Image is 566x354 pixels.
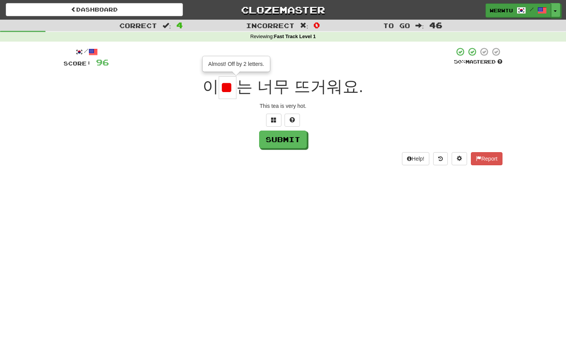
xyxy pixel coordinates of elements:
[259,131,307,148] button: Submit
[64,47,109,57] div: /
[402,152,429,165] button: Help!
[64,60,91,67] span: Score:
[119,22,157,29] span: Correct
[208,61,264,67] span: Almost! Off by 2 letters.
[285,114,300,127] button: Single letter hint - you only get 1 per sentence and score half the points! alt+h
[194,3,372,17] a: Clozemaster
[64,102,502,110] div: This tea is very hot.
[433,152,448,165] button: Round history (alt+y)
[490,7,513,14] span: werwtu
[176,20,183,30] span: 4
[6,3,183,16] a: Dashboard
[429,20,442,30] span: 46
[246,22,295,29] span: Incorrect
[454,59,466,65] span: 50 %
[454,59,502,65] div: Mastered
[530,7,534,12] span: /
[274,34,316,39] strong: Fast Track Level 1
[415,22,424,29] span: :
[266,114,281,127] button: Switch sentence to multiple choice alt+p
[236,77,363,96] span: 는 너무 뜨거워요.
[471,152,502,165] button: Report
[300,22,308,29] span: :
[203,77,219,96] span: 이
[313,20,320,30] span: 0
[96,57,109,67] span: 96
[486,3,551,17] a: werwtu /
[383,22,410,29] span: To go
[162,22,171,29] span: :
